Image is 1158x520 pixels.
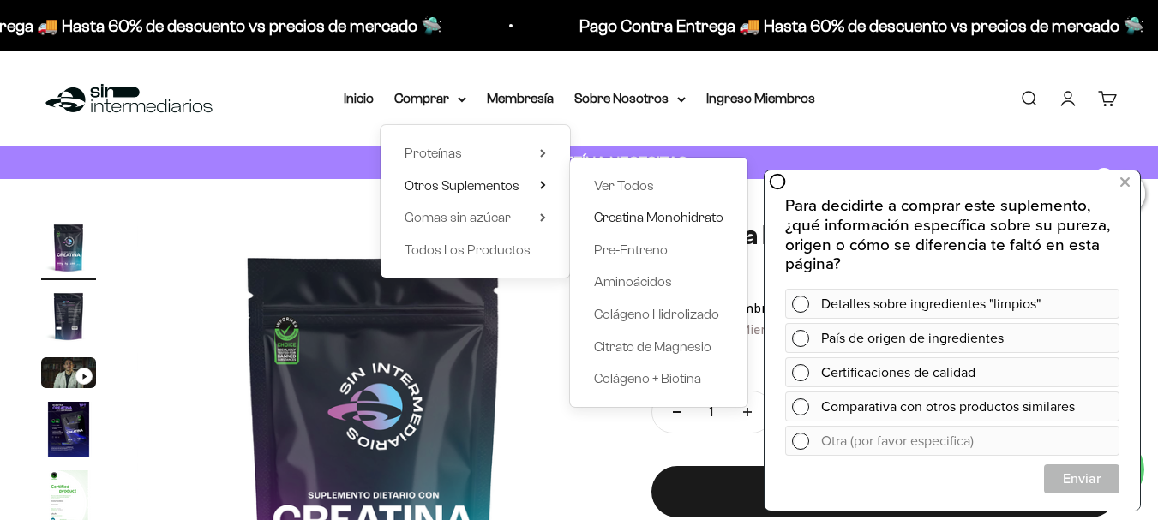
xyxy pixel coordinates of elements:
[1094,168,1114,188] mark: 0
[652,391,702,433] button: Reducir cantidad
[594,371,701,386] span: Colágeno + Biotina
[594,175,723,197] a: Ver Todos
[594,274,672,289] span: Aminoácidos
[394,87,466,110] summary: Comprar
[344,91,374,105] a: Inicio
[41,220,96,280] button: Ir al artículo 1
[41,357,96,393] button: Ir al artículo 3
[765,169,1140,511] iframe: zigpoll-iframe
[405,242,531,257] span: Todos Los Productos
[594,368,723,390] a: Colágeno + Biotina
[41,289,96,349] button: Ir al artículo 2
[594,339,711,354] span: Citrato de Magnesio
[594,178,654,193] span: Ver Todos
[594,271,723,293] a: Aminoácidos
[594,210,723,224] span: Creatina Monohidrato
[405,210,511,224] span: Gomas sin azúcar
[723,391,772,433] button: Aumentar cantidad
[405,239,546,261] a: Todos Los Productos
[594,242,668,257] span: Pre-Entreno
[405,206,546,229] summary: Gomas sin azúcar
[405,178,519,193] span: Otros Suplementos
[721,300,774,315] span: Miembro
[721,321,793,337] span: No Miembro
[579,12,1144,39] p: Pago Contra Entrega 🚚 Hasta 60% de descuento vs precios de mercado 🛸
[686,481,1083,503] div: Añadir al carrito
[594,307,719,321] span: Colágeno Hidrolizado
[487,91,554,105] a: Membresía
[594,239,723,261] a: Pre-Entreno
[594,336,723,358] a: Citrato de Magnesio
[405,146,462,160] span: Proteínas
[41,402,96,457] img: Creatina Monohidrato
[594,206,723,229] a: Creatina Monohidrato
[594,303,723,326] a: Colágeno Hidrolizado
[41,402,96,462] button: Ir al artículo 4
[405,142,546,164] summary: Proteínas
[41,289,96,344] img: Creatina Monohidrato
[41,220,96,275] img: Creatina Monohidrato
[706,91,815,105] a: Ingreso Miembros
[574,87,686,110] summary: Sobre Nosotros
[651,466,1117,517] button: Añadir al carrito
[405,175,546,197] summary: Otros Suplementos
